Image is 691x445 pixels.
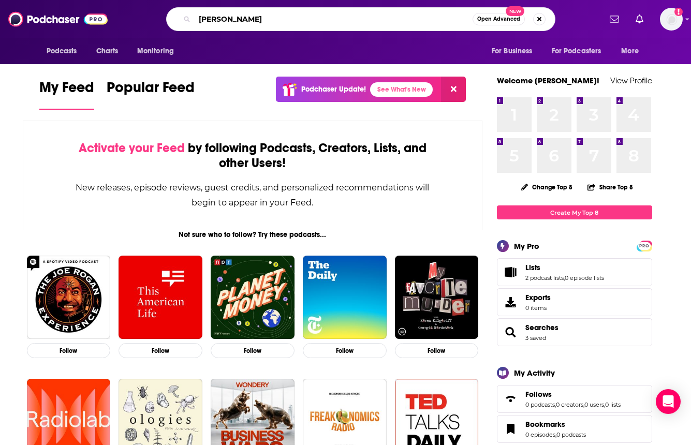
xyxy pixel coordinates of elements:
img: Podchaser - Follow, Share and Rate Podcasts [8,9,108,29]
a: 2 podcast lists [525,274,564,281]
span: Popular Feed [107,79,195,102]
span: Exports [501,295,521,309]
span: Monitoring [137,44,174,58]
a: 3 saved [525,334,546,342]
svg: Add a profile image [674,8,683,16]
button: Follow [27,343,111,358]
button: open menu [130,41,187,61]
img: The Daily [303,256,387,339]
span: , [583,401,584,408]
span: My Feed [39,79,94,102]
div: Open Intercom Messenger [656,389,681,414]
a: 0 podcasts [556,431,586,438]
div: New releases, episode reviews, guest credits, and personalized recommendations will begin to appe... [75,180,431,210]
span: New [506,6,524,16]
a: Bookmarks [501,422,521,436]
div: by following Podcasts, Creators, Lists, and other Users! [75,141,431,171]
button: Share Top 8 [587,177,634,197]
span: Lists [525,263,540,272]
span: For Podcasters [552,44,601,58]
a: Follows [525,390,621,399]
button: Change Top 8 [515,181,579,194]
a: 0 episodes [525,431,555,438]
span: Open Advanced [477,17,520,22]
span: Bookmarks [525,420,565,429]
a: Lists [525,263,604,272]
span: Follows [497,385,652,413]
button: Open AdvancedNew [473,13,525,25]
a: 0 episode lists [565,274,604,281]
a: Welcome [PERSON_NAME]! [497,76,599,85]
a: See What's New [370,82,433,97]
div: My Activity [514,368,555,378]
button: open menu [545,41,616,61]
span: Searches [497,318,652,346]
span: Lists [497,258,652,286]
div: Search podcasts, credits, & more... [166,7,555,31]
a: Show notifications dropdown [631,10,648,28]
span: 0 items [525,304,551,311]
button: Follow [303,343,387,358]
a: 0 users [584,401,604,408]
span: Logged in as evafrank [660,8,683,31]
a: Lists [501,265,521,279]
button: Follow [119,343,202,358]
button: Follow [395,343,479,358]
span: , [564,274,565,281]
a: View Profile [610,76,652,85]
a: Searches [525,323,558,332]
input: Search podcasts, credits, & more... [195,11,473,27]
a: Show notifications dropdown [606,10,623,28]
img: This American Life [119,256,202,339]
a: Bookmarks [525,420,586,429]
p: Podchaser Update! [301,85,366,94]
img: The Joe Rogan Experience [27,256,111,339]
span: Bookmarks [497,415,652,443]
button: open menu [484,41,546,61]
a: Follows [501,392,521,406]
a: My Feed [39,79,94,110]
button: open menu [39,41,91,61]
span: Podcasts [47,44,77,58]
a: 0 creators [556,401,583,408]
button: Show profile menu [660,8,683,31]
a: Create My Top 8 [497,205,652,219]
a: PRO [638,242,651,249]
a: Charts [90,41,125,61]
span: PRO [638,242,651,250]
img: User Profile [660,8,683,31]
a: 0 lists [605,401,621,408]
button: Follow [211,343,295,358]
img: Planet Money [211,256,295,339]
div: Not sure who to follow? Try these podcasts... [23,230,483,239]
span: More [621,44,639,58]
a: 0 podcasts [525,401,555,408]
button: open menu [614,41,652,61]
span: Charts [96,44,119,58]
a: Searches [501,325,521,339]
img: My Favorite Murder with Karen Kilgariff and Georgia Hardstark [395,256,479,339]
span: , [555,431,556,438]
span: Exports [525,293,551,302]
a: Exports [497,288,652,316]
span: Activate your Feed [79,140,185,156]
span: , [555,401,556,408]
div: My Pro [514,241,539,251]
a: Popular Feed [107,79,195,110]
span: For Business [492,44,533,58]
span: Follows [525,390,552,399]
span: , [604,401,605,408]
